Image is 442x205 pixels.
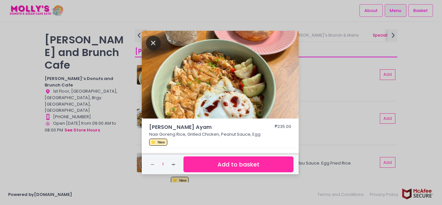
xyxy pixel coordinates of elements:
[149,131,292,138] p: Nasi Goreng Rice, Grilled Chicken, Peanut Sauce, Egg
[149,123,256,131] span: [PERSON_NAME] Ayam
[158,140,165,145] span: New
[183,156,293,172] button: Add to basket
[275,123,291,131] div: ₱235.00
[146,39,161,46] button: Close
[142,31,299,119] img: Nasi Goreng Ayam
[150,139,156,145] span: ⭐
